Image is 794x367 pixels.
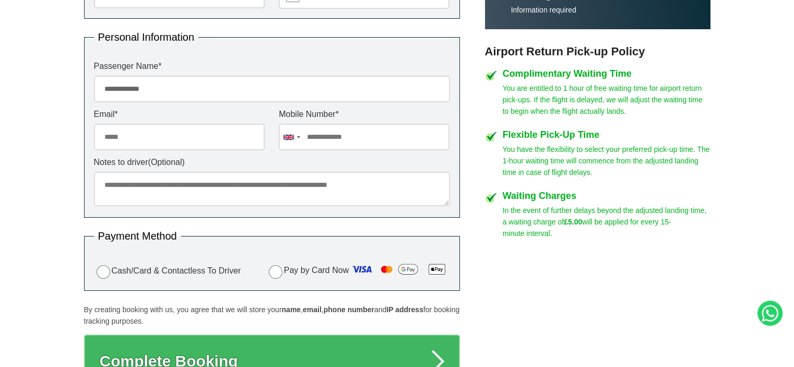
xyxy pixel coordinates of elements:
label: Pay by Card Now [266,261,450,281]
label: Cash/Card & Contactless To Driver [94,264,241,279]
input: Pay by Card Now [269,265,282,279]
p: You are entitled to 1 hour of free waiting time for airport return pick-ups. If the flight is del... [503,82,710,117]
span: (Optional) [148,158,185,167]
p: You have the flexibility to select your preferred pick-up time. The 1-hour waiting time will comm... [503,144,710,178]
strong: email [303,305,322,314]
legend: Payment Method [94,231,181,241]
h4: Waiting Charges [503,191,710,200]
h3: Airport Return Pick-up Policy [485,45,710,58]
div: United Kingdom: +44 [279,124,303,150]
legend: Personal Information [94,32,199,42]
h4: Complimentary Waiting Time [503,69,710,78]
strong: £5.00 [564,218,582,226]
p: By creating booking with us, you agree that we will store your , , and for booking tracking purpo... [84,304,460,327]
label: Passenger Name [94,62,450,70]
strong: phone number [324,305,374,314]
strong: name [281,305,301,314]
p: Information required [511,5,700,15]
label: Mobile Number [279,110,449,119]
input: Cash/Card & Contactless To Driver [97,265,110,279]
label: Notes to driver [94,158,450,167]
strong: IP address [386,305,423,314]
label: Email [94,110,265,119]
h4: Flexible Pick-Up Time [503,130,710,139]
p: In the event of further delays beyond the adjusted landing time, a waiting charge of will be appl... [503,205,710,239]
